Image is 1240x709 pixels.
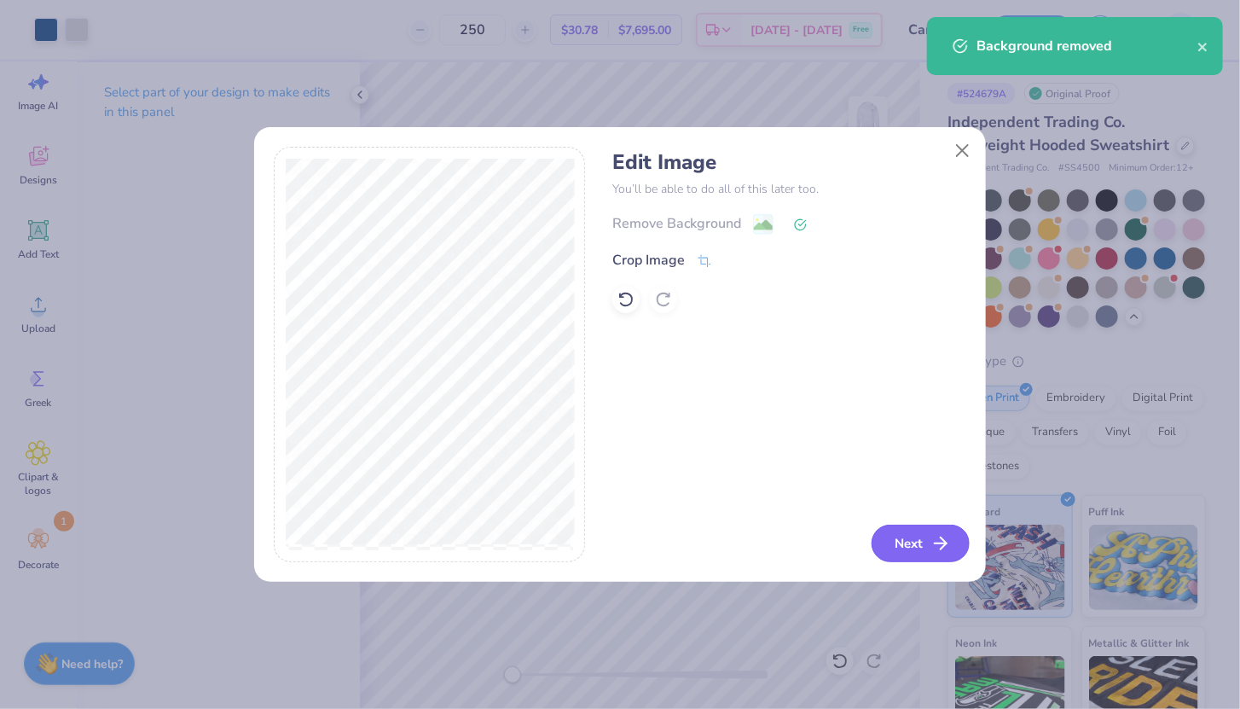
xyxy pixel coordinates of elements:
button: close [1197,36,1209,56]
div: Crop Image [612,250,685,270]
div: Background removed [976,36,1197,56]
p: You’ll be able to do all of this later too. [612,180,966,198]
h4: Edit Image [612,150,966,175]
button: Close [947,135,979,167]
button: Next [872,525,970,562]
